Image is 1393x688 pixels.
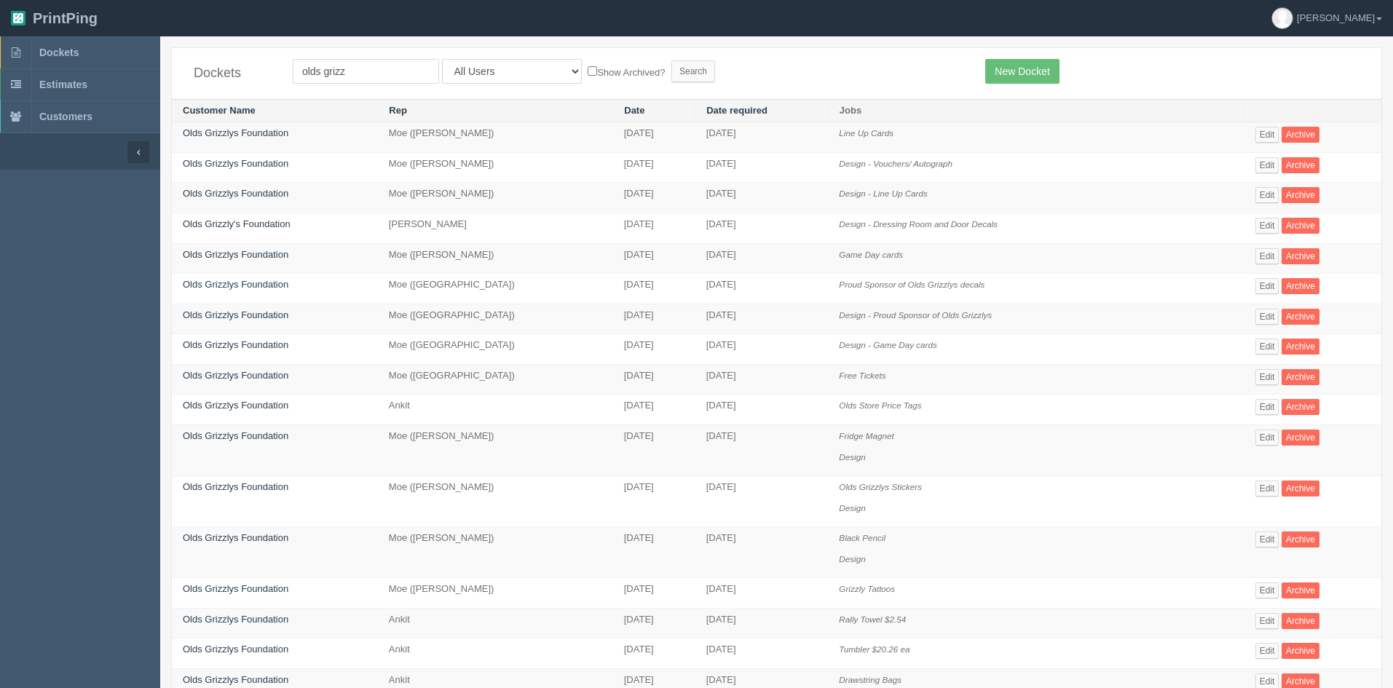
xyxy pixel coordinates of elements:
i: Drawstring Bags [839,675,901,684]
a: Archive [1282,430,1319,446]
i: Olds Store Price Tags [839,400,921,410]
a: Archive [1282,218,1319,234]
a: Edit [1255,481,1279,497]
td: [DATE] [695,243,829,274]
label: Show Archived? [588,63,665,80]
a: Edit [1255,430,1279,446]
a: Archive [1282,339,1319,355]
a: Olds Grizzlys Foundation [183,279,288,290]
a: Archive [1282,369,1319,385]
td: Moe ([PERSON_NAME]) [378,527,613,578]
td: [DATE] [613,334,695,365]
a: Olds Grizzlys Foundation [183,158,288,169]
td: [DATE] [613,304,695,334]
a: Archive [1282,613,1319,629]
td: [DATE] [613,243,695,274]
td: [DATE] [613,274,695,304]
a: Edit [1255,248,1279,264]
td: Moe ([GEOGRAPHIC_DATA]) [378,334,613,365]
td: [DATE] [695,578,829,609]
i: Design - Line Up Cards [839,189,927,198]
td: [DATE] [695,274,829,304]
td: [DATE] [613,122,695,153]
th: Jobs [828,99,1244,122]
a: Archive [1282,481,1319,497]
input: Search [671,60,715,82]
i: Game Day cards [839,250,903,259]
a: Archive [1282,248,1319,264]
a: Archive [1282,531,1319,547]
td: [DATE] [695,122,829,153]
a: Olds Grizzlys Foundation [183,481,288,492]
td: Moe ([PERSON_NAME]) [378,183,613,213]
a: Rep [389,105,407,116]
a: Archive [1282,309,1319,325]
td: [DATE] [613,183,695,213]
i: Tumbler $20.26 ea [839,644,909,654]
i: Design [839,452,865,462]
td: [DATE] [613,213,695,244]
a: Edit [1255,187,1279,203]
a: Edit [1255,157,1279,173]
a: Edit [1255,218,1279,234]
a: Olds Grizzlys Foundation [183,339,288,350]
a: Archive [1282,187,1319,203]
td: [DATE] [695,395,829,425]
td: [DATE] [695,424,829,475]
a: Archive [1282,643,1319,659]
a: New Docket [985,59,1059,84]
td: Moe ([PERSON_NAME]) [378,578,613,609]
a: Olds Grizzlys Foundation [183,249,288,260]
a: Edit [1255,531,1279,547]
i: Design [839,503,865,513]
a: Archive [1282,399,1319,415]
i: Grizzly Tattoos [839,584,895,593]
a: Edit [1255,369,1279,385]
i: Proud Sponsor of Olds Grizzlys decals [839,280,984,289]
a: Olds Grizzlys Foundation [183,583,288,594]
i: Design - Dressing Room and Door Decals [839,219,998,229]
a: Olds Grizzlys Foundation [183,614,288,625]
input: Show Archived? [588,66,597,76]
td: [DATE] [613,638,695,669]
td: Moe ([PERSON_NAME]) [378,243,613,274]
td: [DATE] [695,304,829,334]
img: avatar_default-7531ab5dedf162e01f1e0bb0964e6a185e93c5c22dfe317fb01d7f8cd2b1632c.jpg [1272,8,1293,28]
td: Moe ([PERSON_NAME]) [378,476,613,527]
td: Moe ([PERSON_NAME]) [378,152,613,183]
td: [DATE] [613,527,695,578]
i: Free Tickets [839,371,885,380]
a: Archive [1282,127,1319,143]
a: Edit [1255,613,1279,629]
i: Design - Game Day cards [839,340,936,349]
td: Moe ([GEOGRAPHIC_DATA]) [378,304,613,334]
td: [DATE] [613,395,695,425]
td: [DATE] [695,213,829,244]
a: Olds Grizzlys Foundation [183,674,288,685]
a: Archive [1282,582,1319,598]
a: Edit [1255,309,1279,325]
input: Customer Name [293,59,439,84]
a: Olds Grizzlys Foundation [183,188,288,199]
a: Customer Name [183,105,256,116]
td: [DATE] [613,476,695,527]
a: Archive [1282,278,1319,294]
a: Edit [1255,399,1279,415]
td: [DATE] [613,578,695,609]
i: Rally Towel $2.54 [839,614,906,624]
a: Edit [1255,582,1279,598]
i: Fridge Magnet [839,431,893,440]
img: logo-3e63b451c926e2ac314895c53de4908e5d424f24456219fb08d385ab2e579770.png [11,11,25,25]
td: Ankit [378,608,613,638]
td: [DATE] [695,527,829,578]
a: Edit [1255,278,1279,294]
a: Edit [1255,643,1279,659]
td: [DATE] [695,476,829,527]
a: Olds Grizzlys Foundation [183,127,288,138]
a: Date required [706,105,767,116]
td: Ankit [378,395,613,425]
a: Edit [1255,127,1279,143]
span: Estimates [39,79,87,90]
a: Olds Grizzly's Foundation [183,218,291,229]
i: Line Up Cards [839,128,893,138]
